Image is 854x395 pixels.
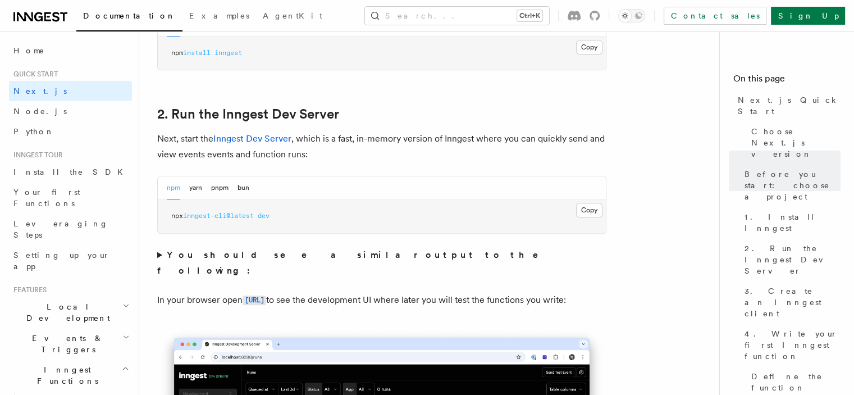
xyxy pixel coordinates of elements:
[9,121,132,142] a: Python
[211,176,229,199] button: pnpm
[9,81,132,101] a: Next.js
[13,107,67,116] span: Node.js
[171,49,183,57] span: npm
[9,182,132,214] a: Your first Functions
[740,324,841,366] a: 4. Write your first Inngest function
[13,45,45,56] span: Home
[213,133,291,144] a: Inngest Dev Server
[365,7,549,25] button: Search...Ctrl+K
[9,101,132,121] a: Node.js
[664,7,766,25] a: Contact sales
[9,70,58,79] span: Quick start
[9,328,132,360] button: Events & Triggers
[157,247,606,279] summary: You should see a similar output to the following:
[9,333,122,355] span: Events & Triggers
[183,49,211,57] span: install
[238,176,249,199] button: bun
[157,292,606,308] p: In your browser open to see the development UI where later you will test the functions you write:
[9,360,132,391] button: Inngest Functions
[9,214,132,245] a: Leveraging Steps
[13,188,80,208] span: Your first Functions
[745,169,841,202] span: Before you start: choose a project
[171,212,183,220] span: npx
[745,285,841,319] span: 3. Create an Inngest client
[740,164,841,207] a: Before you start: choose a project
[517,10,542,21] kbd: Ctrl+K
[747,121,841,164] a: Choose Next.js version
[13,127,54,136] span: Python
[733,72,841,90] h4: On this page
[76,3,182,31] a: Documentation
[733,90,841,121] a: Next.js Quick Start
[9,301,122,324] span: Local Development
[745,243,841,276] span: 2. Run the Inngest Dev Server
[243,294,266,305] a: [URL]
[13,251,110,271] span: Setting up your app
[243,296,266,305] code: [URL]
[738,94,841,117] span: Next.js Quick Start
[258,212,270,220] span: dev
[157,106,339,122] a: 2. Run the Inngest Dev Server
[157,249,554,276] strong: You should see a similar output to the following:
[740,207,841,238] a: 1. Install Inngest
[182,3,256,30] a: Examples
[745,211,841,234] span: 1. Install Inngest
[745,328,841,362] span: 4. Write your first Inngest function
[9,245,132,276] a: Setting up your app
[263,11,322,20] span: AgentKit
[214,49,242,57] span: inngest
[13,219,108,239] span: Leveraging Steps
[771,7,845,25] a: Sign Up
[83,11,176,20] span: Documentation
[576,40,602,55] button: Copy
[189,176,202,199] button: yarn
[740,238,841,281] a: 2. Run the Inngest Dev Server
[157,131,606,162] p: Next, start the , which is a fast, in-memory version of Inngest where you can quickly send and vi...
[13,167,130,176] span: Install the SDK
[167,176,180,199] button: npm
[183,212,254,220] span: inngest-cli@latest
[9,151,63,160] span: Inngest tour
[13,87,67,96] span: Next.js
[9,40,132,61] a: Home
[9,297,132,328] button: Local Development
[189,11,249,20] span: Examples
[9,162,132,182] a: Install the SDK
[576,203,602,217] button: Copy
[618,9,645,22] button: Toggle dark mode
[751,371,841,393] span: Define the function
[9,285,47,294] span: Features
[256,3,329,30] a: AgentKit
[740,281,841,324] a: 3. Create an Inngest client
[751,126,841,160] span: Choose Next.js version
[9,364,121,387] span: Inngest Functions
